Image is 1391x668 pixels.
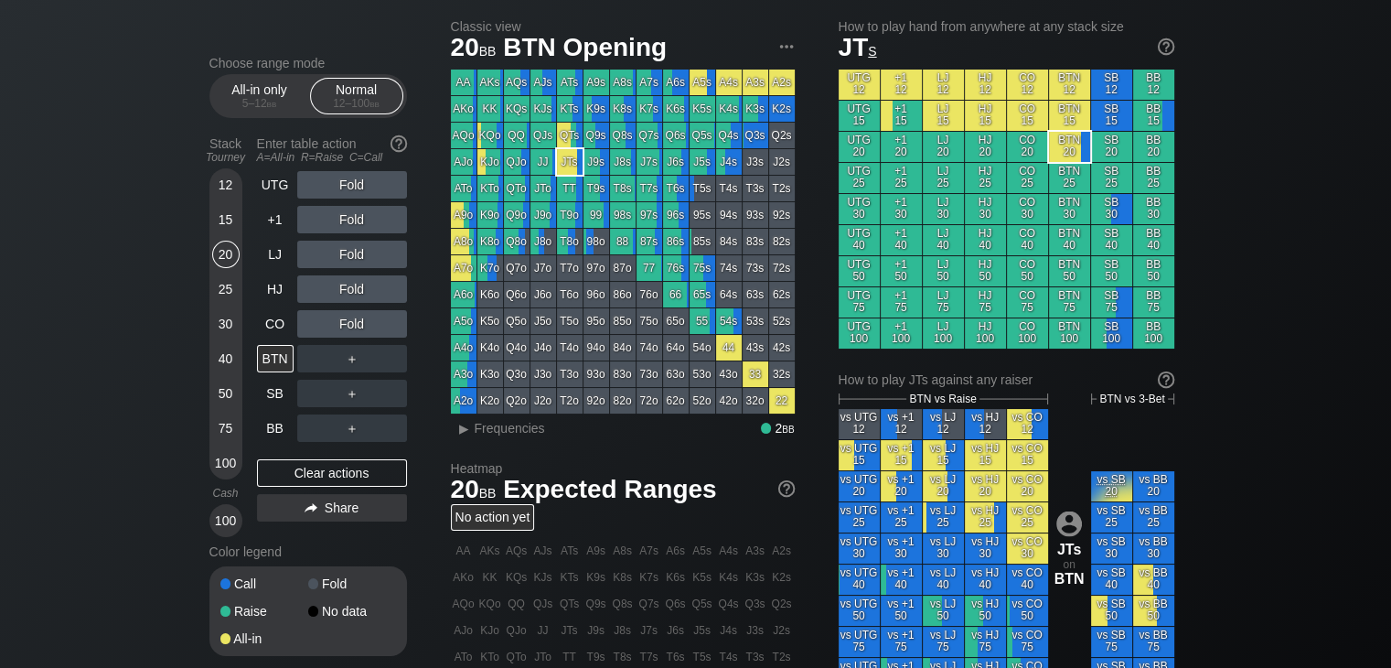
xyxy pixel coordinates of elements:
[716,335,742,361] div: 44
[530,282,556,307] div: J6o
[202,151,250,164] div: Tourney
[451,70,476,95] div: AA
[504,70,530,95] div: AQs
[504,96,530,122] div: KQs
[583,335,609,361] div: 94o
[530,202,556,228] div: J9o
[690,96,715,122] div: K5s
[839,256,880,286] div: UTG 50
[557,96,583,122] div: KTs
[212,171,240,199] div: 12
[743,96,768,122] div: K3s
[557,149,583,175] div: JTs
[743,255,768,281] div: 73s
[663,202,689,228] div: 96s
[318,97,395,110] div: 12 – 100
[923,194,964,224] div: LJ 30
[583,123,609,148] div: Q9s
[451,229,476,254] div: A8o
[477,255,503,281] div: K7o
[1007,194,1048,224] div: CO 30
[1133,318,1174,349] div: BB 100
[610,176,636,201] div: T8s
[965,318,1006,349] div: HJ 100
[557,308,583,334] div: T5o
[557,282,583,307] div: T6o
[637,388,662,414] div: 72o
[743,282,768,307] div: 63s
[769,388,795,414] div: 22
[923,256,964,286] div: LJ 50
[637,123,662,148] div: Q7s
[504,308,530,334] div: Q5o
[297,275,407,303] div: Fold
[690,70,715,95] div: A5s
[610,123,636,148] div: Q8s
[557,388,583,414] div: T2o
[212,206,240,233] div: 15
[583,388,609,414] div: 92o
[743,176,768,201] div: T3s
[716,361,742,387] div: 43o
[909,393,976,405] span: BTN vs Raise
[663,308,689,334] div: 65o
[776,37,797,57] img: ellipsis.fd386fe8.svg
[220,577,308,590] div: Call
[504,202,530,228] div: Q9o
[716,282,742,307] div: 64s
[663,335,689,361] div: 64o
[690,202,715,228] div: 95s
[297,310,407,338] div: Fold
[451,123,476,148] div: AQo
[769,176,795,201] div: T2s
[839,33,877,61] span: JT
[297,171,407,199] div: Fold
[881,256,922,286] div: +1 50
[690,229,715,254] div: 85s
[610,255,636,281] div: 87o
[308,605,396,618] div: No data
[769,149,795,175] div: J2s
[1156,37,1176,57] img: help.32db89a4.svg
[389,134,409,154] img: help.32db89a4.svg
[504,123,530,148] div: QQ
[881,132,922,162] div: +1 20
[1133,163,1174,193] div: BB 25
[663,388,689,414] div: 62o
[477,96,503,122] div: KK
[451,19,795,34] h2: Classic view
[1007,163,1048,193] div: CO 25
[663,123,689,148] div: Q6s
[663,282,689,307] div: 66
[965,132,1006,162] div: HJ 20
[965,225,1006,255] div: HJ 40
[610,202,636,228] div: 98s
[839,132,880,162] div: UTG 20
[637,308,662,334] div: 75o
[1049,225,1090,255] div: BTN 40
[1091,132,1132,162] div: SB 20
[769,202,795,228] div: 92s
[257,380,294,407] div: SB
[1099,393,1164,405] span: BTN vs 3-Bet
[477,388,503,414] div: K2o
[1133,194,1174,224] div: BB 30
[610,361,636,387] div: 83o
[769,255,795,281] div: 72s
[690,308,715,334] div: 55
[690,388,715,414] div: 52o
[257,241,294,268] div: LJ
[257,129,407,171] div: Enter table action
[500,34,669,64] span: BTN Opening
[839,70,880,100] div: UTG 12
[769,229,795,254] div: 82s
[451,176,476,201] div: ATo
[212,415,240,442] div: 75
[557,361,583,387] div: T3o
[743,229,768,254] div: 83s
[1091,225,1132,255] div: SB 40
[451,282,476,307] div: A6o
[663,176,689,201] div: T6s
[504,282,530,307] div: Q6o
[297,206,407,233] div: Fold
